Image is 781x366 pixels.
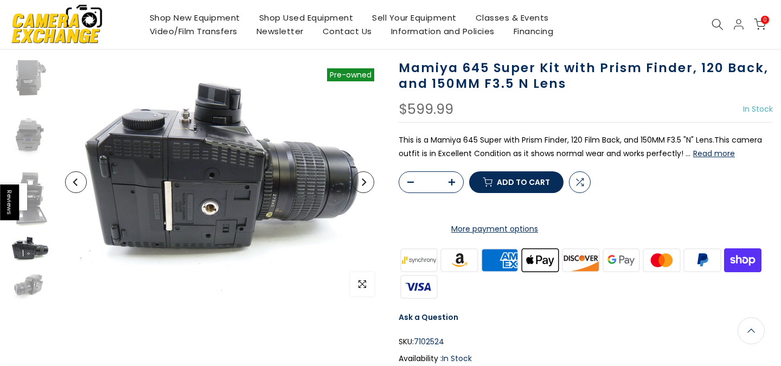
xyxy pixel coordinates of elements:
[601,247,642,273] img: google pay
[140,24,247,38] a: Video/Film Transfers
[561,247,601,273] img: discover
[520,247,561,273] img: apple pay
[399,222,591,236] a: More payment options
[381,24,504,38] a: Information and Policies
[353,171,374,193] button: Next
[399,133,773,160] p: This is a Mamiya 645 Super with Prism Finder, 120 Film Back, and 150MM F3.5 "N" Lens.This camera ...
[399,102,453,117] div: $599.99
[738,317,765,344] a: Back to the top
[249,11,363,24] a: Shop Used Equipment
[8,107,52,165] img: Mamiya 645 Super Kit with Prism Finder, 120 Back, and 150MM F3.5 N Lens Medium Format Equipment -...
[313,24,381,38] a: Contact Us
[399,273,439,300] img: visa
[399,335,773,349] div: SKU:
[469,171,564,193] button: Add to cart
[399,352,773,365] div: Availability :
[8,272,52,304] img: Mamiya 645 Super Kit with Prism Finder, 120 Back, and 150MM F3.5 N Lens Medium Format Equipment -...
[57,60,382,304] img: Mamiya 645 Super Kit with Prism Finder, 120 Back, and 150MM F3.5 N Lens Medium Format Equipment -...
[399,60,773,92] h1: Mamiya 645 Super Kit with Prism Finder, 120 Back, and 150MM F3.5 N Lens
[247,24,313,38] a: Newsletter
[399,247,439,273] img: synchrony
[363,11,466,24] a: Sell Your Equipment
[8,44,52,102] img: Mamiya 645 Super Kit with Prism Finder, 120 Back, and 150MM F3.5 N Lens Medium Format Equipment -...
[642,247,682,273] img: master
[754,18,766,30] a: 0
[442,353,472,364] span: In Stock
[761,16,769,24] span: 0
[8,170,52,228] img: Mamiya 645 Super Kit with Prism Finder, 120 Back, and 150MM F3.5 N Lens Medium Format Equipment -...
[399,312,458,323] a: Ask a Question
[497,178,550,186] span: Add to cart
[682,247,723,273] img: paypal
[65,171,87,193] button: Previous
[479,247,520,273] img: american express
[504,24,563,38] a: Financing
[743,104,773,114] span: In Stock
[693,149,735,158] button: Read more
[8,234,52,266] img: Mamiya 645 Super Kit with Prism Finder, 120 Back, and 150MM F3.5 N Lens Medium Format Equipment -...
[439,247,480,273] img: amazon payments
[466,11,558,24] a: Classes & Events
[722,247,763,273] img: shopify pay
[140,11,249,24] a: Shop New Equipment
[414,335,444,349] span: 7102524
